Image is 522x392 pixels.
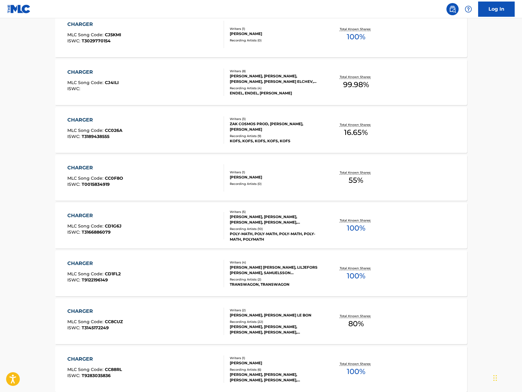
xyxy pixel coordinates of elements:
span: CJ5KMI [105,32,121,37]
p: Total Known Shares: [340,218,372,223]
a: CHARGERMLC Song Code:CD1FL2ISWC:T9122196149Writers (4)[PERSON_NAME] [PERSON_NAME], LILJEFORS [PER... [55,251,467,296]
div: Help [462,3,474,15]
a: CHARGERMLC Song Code:CC0F8OISWC:T0015834919Writers (1)[PERSON_NAME]Recording Artists (0)Total Kno... [55,155,467,201]
div: CHARGER [67,69,119,76]
span: T0015834919 [82,182,110,187]
span: CD1G6J [105,223,122,229]
span: MLC Song Code : [67,32,105,37]
p: Total Known Shares: [340,170,372,175]
div: Recording Artists ( 6 ) [230,367,322,372]
span: CC026A [105,128,123,133]
div: Writers ( 2 ) [230,308,322,313]
a: CHARGERMLC Song Code:CC8CUZISWC:T3145172249Writers (2)[PERSON_NAME], [PERSON_NAME] LE BONRecordin... [55,298,467,344]
div: Recording Artists ( 0 ) [230,38,322,43]
div: KOFS, KOFS, KOFS, KOFS, KOFS [230,138,322,144]
span: MLC Song Code : [67,175,105,181]
div: Writers ( 8 ) [230,69,322,73]
div: Writers ( 5 ) [230,210,322,214]
div: ENDEL, ENDEL, [PERSON_NAME] [230,90,322,96]
p: Total Known Shares: [340,362,372,366]
span: MLC Song Code : [67,271,105,277]
div: [PERSON_NAME] [230,31,322,37]
span: CD1FL2 [105,271,121,277]
p: Total Known Shares: [340,27,372,31]
span: 55 % [349,175,363,186]
p: Total Known Shares: [340,75,372,79]
a: CHARGERMLC Song Code:CJ5KMIISWC:T3029770154Writers (1)[PERSON_NAME]Recording Artists (0)Total Kno... [55,12,467,57]
img: search [449,5,456,13]
span: 100 % [347,270,365,281]
span: T3145172249 [82,325,109,330]
div: Recording Artists ( 9 ) [230,134,322,138]
div: CHARGER [67,308,123,315]
div: [PERSON_NAME] [230,360,322,366]
span: ISWC : [67,134,82,139]
p: Total Known Shares: [340,314,372,318]
div: POLY-MATH, POLY-MATH, POLY-MATH, POLY-MATH, POLYMATH [230,231,322,242]
span: 16.65 % [344,127,368,138]
div: Writers ( 3 ) [230,117,322,121]
div: [PERSON_NAME], [PERSON_NAME], [PERSON_NAME], [PERSON_NAME], [PERSON_NAME] [230,214,322,225]
span: CC88RL [105,367,122,372]
div: [PERSON_NAME] [PERSON_NAME], LILJEFORS [PERSON_NAME], SAMUELSSON [PERSON_NAME] [PERSON_NAME], [PE... [230,265,322,276]
span: ISWC : [67,373,82,378]
div: CHARGER [67,212,122,219]
span: 100 % [347,366,365,377]
div: Drag [493,369,497,387]
div: [PERSON_NAME], [PERSON_NAME], [PERSON_NAME], [PERSON_NAME], [PERSON_NAME] [230,372,322,383]
span: T3189438555 [82,134,109,139]
span: MLC Song Code : [67,80,105,85]
div: Writers ( 1 ) [230,170,322,175]
span: CJ4ILI [105,80,119,85]
span: CC8CUZ [105,319,123,324]
div: Writers ( 4 ) [230,260,322,265]
img: help [465,5,472,13]
a: CHARGERMLC Song Code:CC88RLISWC:T9283035836Writers (1)[PERSON_NAME]Recording Artists (6)[PERSON_N... [55,346,467,392]
span: MLC Song Code : [67,128,105,133]
span: ISWC : [67,277,82,283]
span: MLC Song Code : [67,223,105,229]
div: [PERSON_NAME], [PERSON_NAME], [PERSON_NAME], [PERSON_NAME] ELCHEV, PROTEY [PERSON_NAME], [PERSON_... [230,73,322,84]
span: 100 % [347,223,365,234]
a: CHARGERMLC Song Code:CJ4ILIISWC:Writers (8)[PERSON_NAME], [PERSON_NAME], [PERSON_NAME], [PERSON_N... [55,59,467,105]
div: Recording Artists ( 2 ) [230,277,322,282]
span: ISWC : [67,325,82,330]
p: Total Known Shares: [340,266,372,270]
div: Recording Artists ( 10 ) [230,227,322,231]
span: 80 % [348,318,364,329]
span: T9122196149 [82,277,108,283]
div: [PERSON_NAME], [PERSON_NAME] LE BON [230,313,322,318]
span: 100 % [347,31,365,42]
span: ISWC : [67,38,82,44]
iframe: Chat Widget [492,363,522,392]
div: Recording Artists ( 22 ) [230,320,322,324]
div: CHARGER [67,164,123,171]
a: Log In [478,2,515,17]
span: MLC Song Code : [67,367,105,372]
div: CHARGER [67,260,121,267]
div: Recording Artists ( 4 ) [230,86,322,90]
span: 99.98 % [343,79,369,90]
div: Recording Artists ( 0 ) [230,182,322,186]
img: MLC Logo [7,5,31,13]
div: TRANSWAGON, TRANSWAGON [230,282,322,287]
span: T3166886079 [82,229,111,235]
a: CHARGERMLC Song Code:CD1G6JISWC:T3166886079Writers (5)[PERSON_NAME], [PERSON_NAME], [PERSON_NAME]... [55,203,467,249]
a: Public Search [446,3,459,15]
a: CHARGERMLC Song Code:CC026AISWC:T3189438555Writers (3)ZAK COSMOS PROD, [PERSON_NAME], [PERSON_NAM... [55,107,467,153]
div: Writers ( 1 ) [230,26,322,31]
span: MLC Song Code : [67,319,105,324]
span: ISWC : [67,182,82,187]
span: CC0F8O [105,175,123,181]
p: Total Known Shares: [340,122,372,127]
span: T3029770154 [82,38,111,44]
div: CHARGER [67,21,121,28]
div: CHARGER [67,355,122,363]
div: [PERSON_NAME] [230,175,322,180]
span: T9283035836 [82,373,111,378]
div: CHARGER [67,116,123,124]
span: ISWC : [67,86,82,91]
div: ZAK COSMOS PROD, [PERSON_NAME], [PERSON_NAME] [230,121,322,132]
span: ISWC : [67,229,82,235]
